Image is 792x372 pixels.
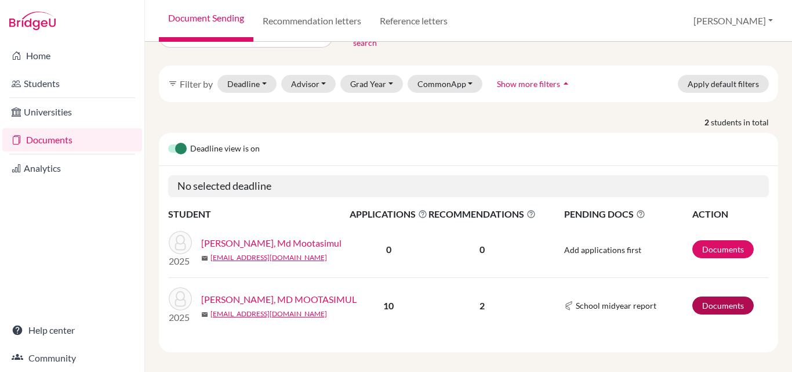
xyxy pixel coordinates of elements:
th: STUDENT [168,207,349,222]
a: [EMAIL_ADDRESS][DOMAIN_NAME] [210,309,327,319]
img: Bridge-U [9,12,56,30]
img: Quadir, Md Mootasimul [169,231,192,254]
button: Apply default filters [678,75,769,93]
strong: 2 [704,116,711,128]
a: [PERSON_NAME], Md Mootasimul [201,236,341,250]
p: 2 [428,299,536,313]
i: arrow_drop_up [560,78,572,89]
a: Universities [2,100,142,124]
a: Analytics [2,157,142,180]
button: Deadline [217,75,277,93]
span: Deadline view is on [190,142,260,156]
span: School midyear report [576,299,656,312]
h5: No selected deadline [168,175,769,197]
button: Advisor [281,75,336,93]
span: PENDING DOCS [564,207,691,221]
button: Grad Year [340,75,403,93]
a: [PERSON_NAME], MD MOOTASIMUL [201,292,357,306]
button: CommonApp [408,75,483,93]
span: Show more filters [497,79,560,89]
button: Show more filtersarrow_drop_up [487,75,582,93]
span: mail [201,255,208,262]
span: APPLICATIONS [350,207,427,221]
a: Community [2,346,142,370]
i: filter_list [168,79,177,88]
span: Filter by [180,78,213,89]
span: RECOMMENDATIONS [428,207,536,221]
img: QUADIR, MD MOOTASIMUL [169,287,192,310]
img: Common App logo [564,301,573,310]
b: 10 [383,300,394,311]
p: 2025 [169,310,192,324]
span: students in total [711,116,778,128]
a: Documents [2,128,142,151]
a: Documents [692,297,754,315]
span: Add applications first [564,245,641,255]
a: [EMAIL_ADDRESS][DOMAIN_NAME] [210,252,327,263]
b: 0 [386,244,391,255]
p: 2025 [169,254,192,268]
a: Students [2,72,142,95]
p: 0 [428,243,536,257]
a: Documents [692,240,754,258]
a: Help center [2,319,142,342]
button: [PERSON_NAME] [688,10,778,32]
span: mail [201,311,208,318]
th: ACTION [692,207,769,222]
a: Home [2,44,142,67]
